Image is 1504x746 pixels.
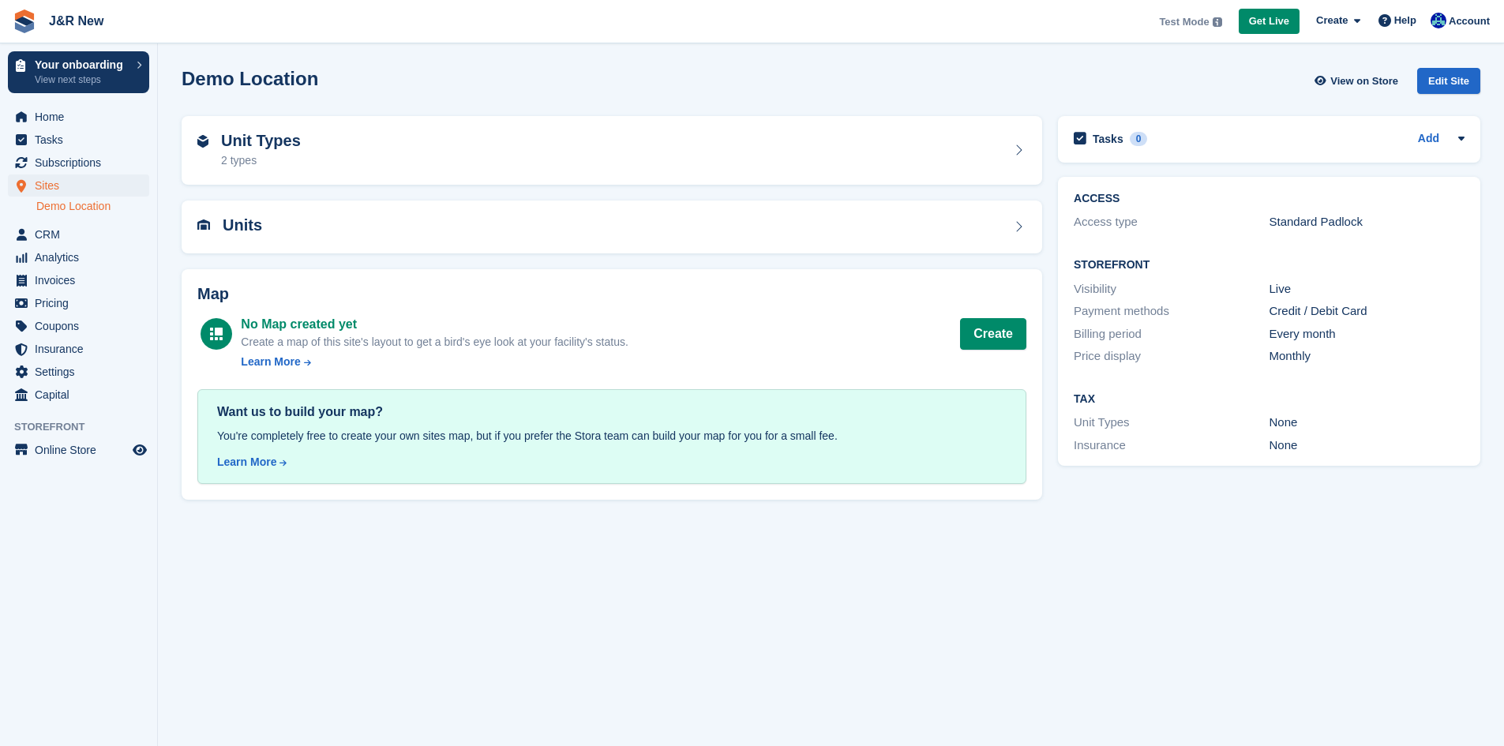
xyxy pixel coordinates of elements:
[35,439,129,461] span: Online Store
[1270,347,1465,366] div: Monthly
[1249,13,1289,29] span: Get Live
[1074,325,1269,343] div: Billing period
[197,219,210,231] img: unit-icn-7be61d7bf1b0ce9d3e12c5938cc71ed9869f7b940bace4675aadf7bd6d80202e.svg
[8,338,149,360] a: menu
[1449,13,1490,29] span: Account
[197,135,208,148] img: unit-type-icn-2b2737a686de81e16bb02015468b77c625bbabd49415b5ef34ead5e3b44a266d.svg
[182,68,318,89] h2: Demo Location
[1159,14,1209,30] span: Test Mode
[1213,17,1222,27] img: icon-info-grey-7440780725fd019a000dd9b08b2336e03edf1995a4989e88bcd33f0948082b44.svg
[8,269,149,291] a: menu
[35,384,129,406] span: Capital
[35,246,129,268] span: Analytics
[217,428,1007,444] div: You're completely free to create your own sites map, but if you prefer the Stora team can build y...
[35,129,129,151] span: Tasks
[1074,193,1465,205] h2: ACCESS
[35,73,129,87] p: View next steps
[1074,393,1465,406] h2: Tax
[1417,68,1480,94] div: Edit Site
[8,152,149,174] a: menu
[1431,13,1446,28] img: Steve Revell
[8,439,149,461] a: menu
[1417,68,1480,100] a: Edit Site
[221,152,301,169] div: 2 types
[8,361,149,383] a: menu
[1270,280,1465,298] div: Live
[35,174,129,197] span: Sites
[217,403,1007,422] div: Want us to build your map?
[13,9,36,33] img: stora-icon-8386f47178a22dfd0bd8f6a31ec36ba5ce8667c1dd55bd0f319d3a0aa187defe.svg
[8,315,149,337] a: menu
[35,223,129,246] span: CRM
[210,328,223,340] img: map-icn-white-8b231986280072e83805622d3debb4903e2986e43859118e7b4002611c8ef794.svg
[1074,259,1465,272] h2: Storefront
[182,201,1042,253] a: Units
[35,338,129,360] span: Insurance
[1093,132,1123,146] h2: Tasks
[1270,213,1465,231] div: Standard Padlock
[35,292,129,314] span: Pricing
[217,454,1007,470] a: Learn More
[8,384,149,406] a: menu
[8,223,149,246] a: menu
[43,8,110,34] a: J&R New
[35,315,129,337] span: Coupons
[1074,280,1269,298] div: Visibility
[35,152,129,174] span: Subscriptions
[1074,302,1269,321] div: Payment methods
[8,51,149,93] a: Your onboarding View next steps
[35,361,129,383] span: Settings
[241,354,628,370] a: Learn More
[1074,213,1269,231] div: Access type
[8,129,149,151] a: menu
[1074,414,1269,432] div: Unit Types
[221,132,301,150] h2: Unit Types
[182,116,1042,186] a: Unit Types 2 types
[1270,437,1465,455] div: None
[1270,414,1465,432] div: None
[241,334,628,351] div: Create a map of this site's layout to get a bird's eye look at your facility's status.
[8,292,149,314] a: menu
[35,59,129,70] p: Your onboarding
[35,269,129,291] span: Invoices
[36,199,149,214] a: Demo Location
[130,440,149,459] a: Preview store
[8,174,149,197] a: menu
[241,315,628,334] div: No Map created yet
[8,246,149,268] a: menu
[1239,9,1300,35] a: Get Live
[1074,347,1269,366] div: Price display
[1316,13,1348,28] span: Create
[14,419,157,435] span: Storefront
[1418,130,1439,148] a: Add
[35,106,129,128] span: Home
[1330,73,1398,89] span: View on Store
[960,318,1026,350] button: Create
[241,354,300,370] div: Learn More
[1130,132,1148,146] div: 0
[8,106,149,128] a: menu
[1270,302,1465,321] div: Credit / Debit Card
[1312,68,1405,94] a: View on Store
[1270,325,1465,343] div: Every month
[223,216,262,234] h2: Units
[217,454,276,470] div: Learn More
[1394,13,1416,28] span: Help
[197,285,1026,303] h2: Map
[1074,437,1269,455] div: Insurance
